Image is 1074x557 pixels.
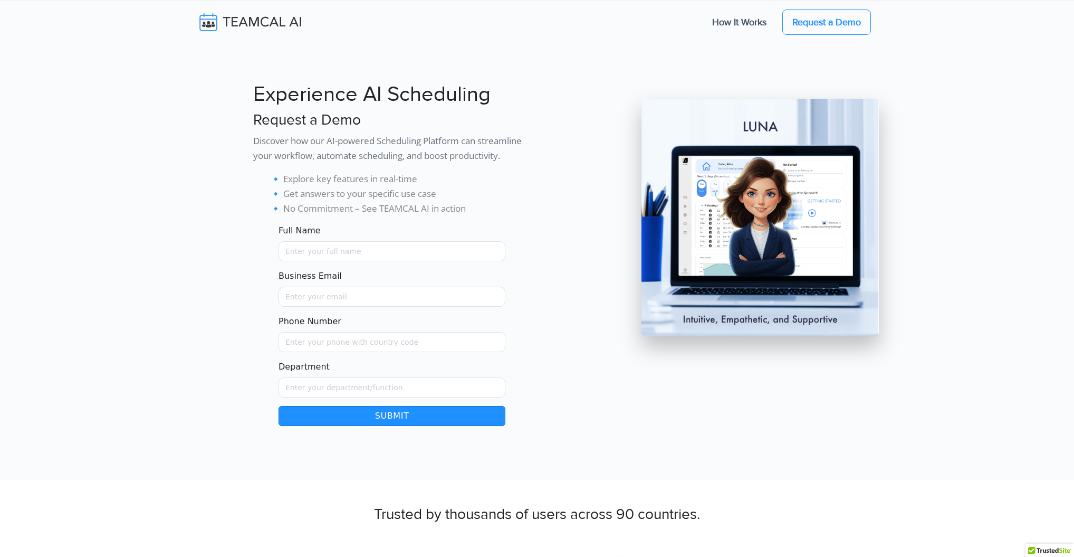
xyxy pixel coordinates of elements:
label: Full Name [279,224,321,237]
h3: Trusted by thousands of users across 90 countries. [195,506,879,524]
p: Discover how our AI-powered Scheduling Platform can streamline your workflow, automate scheduling... [253,134,531,163]
input: Enter your phone with country code [279,332,505,352]
li: 🔹 No Commitment – See TEAMCAL AI in action [270,201,531,216]
label: Department [279,361,330,373]
label: Phone Number [279,315,341,328]
label: Business Email [279,270,342,282]
h3: Request a Demo [253,111,531,129]
button: Submit [279,406,505,426]
a: Request a Demo [782,10,871,35]
img: pic [641,99,879,336]
input: Name must only contain letters and spaces [279,241,505,261]
input: Enter your department/function [279,377,505,398]
a: How It Works [702,11,777,33]
h1: Experience AI Scheduling [253,82,531,107]
li: 🔹 Explore key features in real-time [270,172,531,186]
li: 🔹 Get answers to your specific use case [270,186,531,201]
input: Enter your email [279,287,505,307]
